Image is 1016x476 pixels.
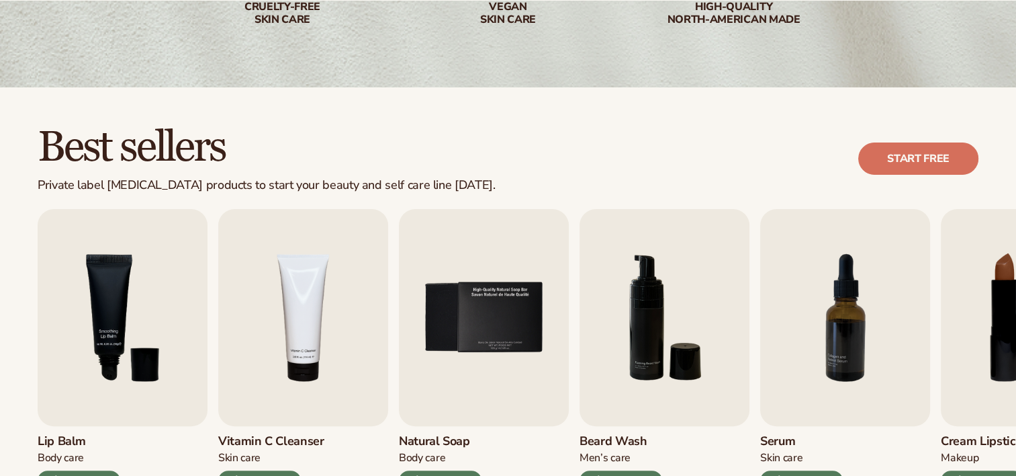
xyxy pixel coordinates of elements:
h3: Natural Soap [399,434,481,449]
div: Cruelty-free skin care [197,1,369,26]
h2: Best sellers [38,125,495,170]
div: Private label [MEDICAL_DATA] products to start your beauty and self care line [DATE]. [38,178,495,193]
h3: Lip Balm [38,434,120,449]
div: Body Care [38,451,120,465]
div: High-quality North-american made [648,1,820,26]
div: Body Care [399,451,481,465]
h3: Serum [760,434,843,449]
div: Skin Care [218,451,324,465]
h3: Vitamin C Cleanser [218,434,324,449]
h3: Beard Wash [580,434,662,449]
div: Men’s Care [580,451,662,465]
div: Skin Care [760,451,843,465]
a: Start free [858,143,978,175]
div: Vegan skin care [422,1,594,26]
